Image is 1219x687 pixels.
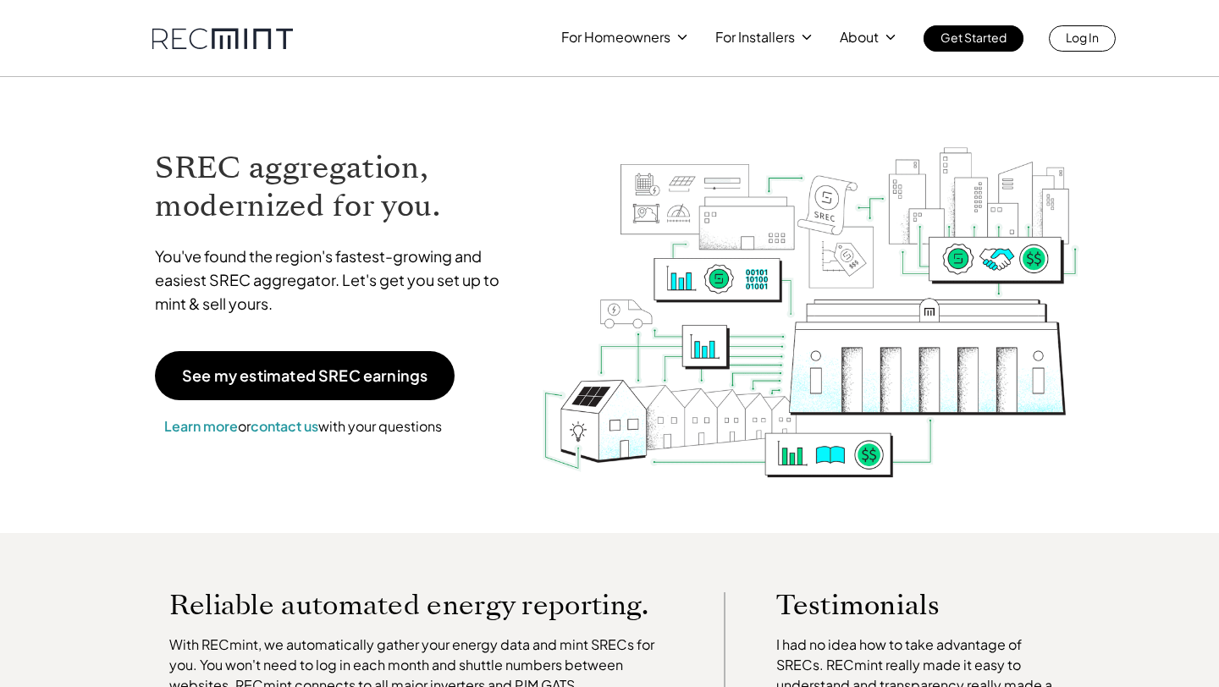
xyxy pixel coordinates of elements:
p: Testimonials [776,592,1029,618]
p: For Installers [715,25,795,49]
a: Learn more [164,417,238,435]
a: Get Started [924,25,1023,52]
a: contact us [251,417,318,435]
a: See my estimated SREC earnings [155,351,455,400]
p: Reliable automated energy reporting. [169,592,674,618]
img: RECmint value cycle [541,102,1081,482]
p: Get Started [940,25,1007,49]
p: Log In [1066,25,1099,49]
h1: SREC aggregation, modernized for you. [155,149,516,225]
p: or with your questions [155,415,451,437]
p: See my estimated SREC earnings [182,368,427,383]
p: You've found the region's fastest-growing and easiest SREC aggregator. Let's get you set up to mi... [155,245,516,316]
p: About [840,25,879,49]
p: For Homeowners [561,25,670,49]
a: Log In [1049,25,1116,52]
